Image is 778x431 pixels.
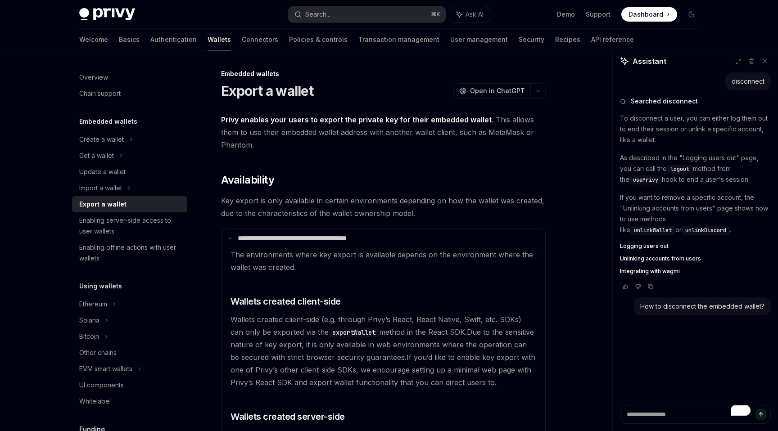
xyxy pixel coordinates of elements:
div: disconnect [732,77,764,86]
div: Bitcoin [79,331,99,342]
a: Authentication [150,29,197,50]
span: Dashboard [629,10,663,19]
span: Logging users out [620,242,669,250]
h5: Using wallets [79,281,122,292]
a: Dashboard [621,7,677,22]
div: How to disconnect the embedded wallet? [640,302,764,311]
span: Due to the sensitive nature of key export, it is only available in web environments where the ope... [231,328,534,362]
span: Open in ChatGPT [470,86,525,95]
a: Chain support [72,85,187,102]
div: Overview [79,72,108,83]
div: Other chains [79,347,117,358]
button: Searched disconnect [620,97,771,106]
a: Whitelabel [72,393,187,409]
a: Export a wallet [72,196,187,212]
p: To disconnect a user, you can either log them out to end their session or unlink a specific accou... [620,113,771,145]
div: Import a wallet [79,183,122,193]
a: Basics [119,29,140,50]
a: Other chains [72,345,187,361]
span: . This allows them to use their embedded wallet address with another wallet client, such as MetaM... [221,113,546,151]
a: Overview [72,69,187,85]
strong: Privy enables your users to export the private key for their embedded wallet [221,115,492,124]
button: Toggle dark mode [684,7,699,22]
span: Integrating with wagmi [620,268,680,275]
a: Security [519,29,544,50]
span: Ask AI [466,10,484,19]
a: Welcome [79,29,108,50]
div: Whitelabel [79,396,111,407]
span: The environments where key export is available depends on the environment where the wallet was cr... [231,250,533,272]
a: Demo [557,10,575,19]
span: Searched disconnect [631,97,698,106]
h5: Embedded wallets [79,116,137,127]
p: As described in the "Logging users out" page, you can call the method from the hook to end a user... [620,153,771,185]
div: Create a wallet [79,134,124,145]
div: EVM smart wallets [79,364,132,374]
span: Wallets created client-side (e.g. through Privy’s React, React Native, Swift, etc. SDKs) can only... [231,315,521,337]
span: If you’d like to enable key export with one of Privy’s other client-side SDKs, we encourage setti... [231,353,535,387]
a: Policies & controls [289,29,348,50]
a: Unlinking accounts from users [620,255,771,262]
textarea: To enrich screen reader interactions, please activate Accessibility in Grammarly extension settings [620,405,771,424]
span: Wallets created client-side [231,295,341,308]
span: Unlinking accounts from users [620,255,701,262]
a: Recipes [555,29,580,50]
span: Key export is only available in certain environments depending on how the wallet was created, due... [221,194,546,220]
div: Embedded wallets [221,69,546,78]
a: Connectors [242,29,278,50]
div: Search... [305,9,330,20]
code: exportWallet [329,328,379,337]
span: Assistant [633,56,666,67]
a: Integrating with wagmi [620,268,771,275]
div: Chain support [79,88,121,99]
a: Wallets [208,29,231,50]
div: Enabling server-side access to user wallets [79,215,182,237]
a: Enabling offline actions with user wallets [72,239,187,266]
div: Export a wallet [79,199,127,210]
button: Open in ChatGPT [453,83,530,99]
p: If you want to remove a specific account, the "Unlinking accounts from users" page shows how to u... [620,192,771,235]
div: Ethereum [79,299,107,310]
div: Enabling offline actions with user wallets [79,242,182,264]
span: unlinkWallet [634,227,672,234]
span: ⌘ K [431,11,440,18]
a: Update a wallet [72,164,187,180]
div: Update a wallet [79,166,126,177]
a: Logging users out [620,242,771,250]
button: Send message [755,409,766,420]
div: Get a wallet [79,150,114,161]
a: Transaction management [358,29,439,50]
button: Ask AI [450,6,490,22]
span: logout [670,166,689,173]
span: Wallets created server-side [231,410,345,423]
span: unlinkDiscord [685,227,726,234]
span: usePrivy [633,176,658,184]
a: API reference [591,29,634,50]
div: Solana [79,315,100,326]
img: dark logo [79,8,135,21]
a: User management [450,29,508,50]
button: Search...⌘K [288,6,446,22]
div: UI components [79,380,124,391]
span: Availability [221,173,274,187]
a: Support [586,10,611,19]
a: UI components [72,377,187,393]
h1: Export a wallet [221,83,313,99]
a: Enabling server-side access to user wallets [72,212,187,239]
